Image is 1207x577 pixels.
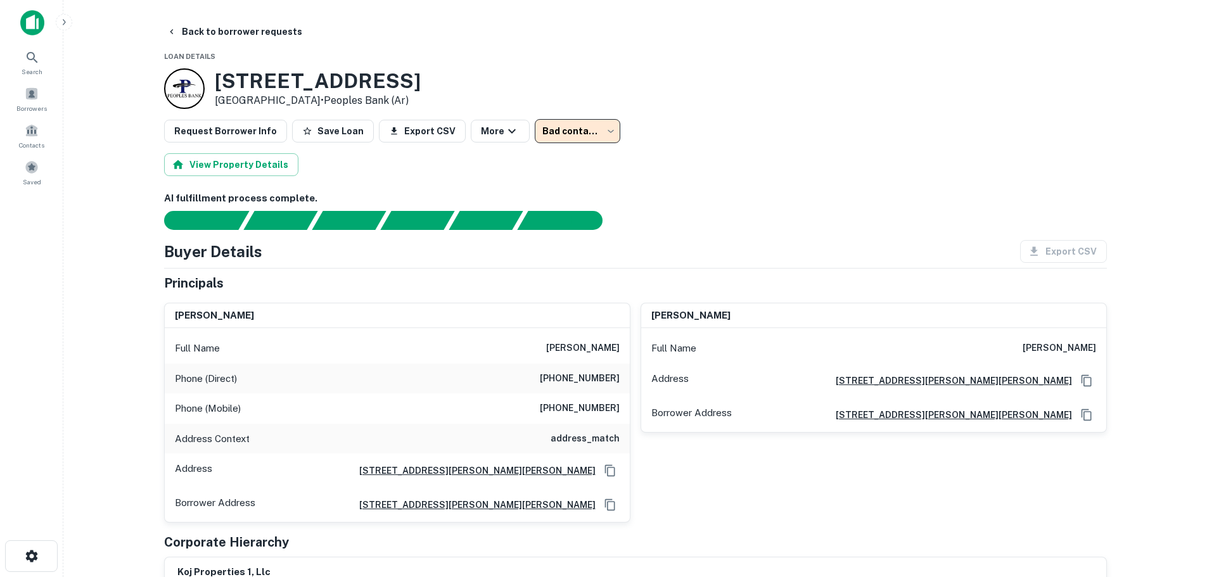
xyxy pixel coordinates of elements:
a: Peoples Bank (ar) [324,94,409,106]
button: View Property Details [164,153,298,176]
button: Copy Address [1077,371,1096,390]
div: Your request is received and processing... [243,211,317,230]
div: AI fulfillment process complete. [518,211,618,230]
span: Borrowers [16,103,47,113]
h4: Buyer Details [164,240,262,263]
div: Bad contact info [535,119,620,143]
button: Request Borrower Info [164,120,287,143]
a: [STREET_ADDRESS][PERSON_NAME][PERSON_NAME] [349,498,596,512]
iframe: Chat Widget [1144,476,1207,536]
h5: Corporate Hierarchy [164,533,289,552]
a: [STREET_ADDRESS][PERSON_NAME][PERSON_NAME] [826,408,1072,422]
span: Loan Details [164,53,215,60]
h6: [PERSON_NAME] [1023,341,1096,356]
p: Address Context [175,431,250,447]
p: [GEOGRAPHIC_DATA] • [215,93,421,108]
a: [STREET_ADDRESS][PERSON_NAME][PERSON_NAME] [826,374,1072,388]
h5: Principals [164,274,224,293]
button: Export CSV [379,120,466,143]
p: Full Name [175,341,220,356]
p: Borrower Address [651,405,732,424]
p: Full Name [651,341,696,356]
button: Copy Address [1077,405,1096,424]
h6: [PERSON_NAME] [175,308,254,323]
img: capitalize-icon.png [20,10,44,35]
h6: [PERSON_NAME] [651,308,731,323]
a: Borrowers [4,82,60,116]
span: Contacts [19,140,44,150]
a: Saved [4,155,60,189]
a: Search [4,45,60,79]
button: Copy Address [601,495,620,514]
h6: [PHONE_NUMBER] [540,401,620,416]
a: [STREET_ADDRESS][PERSON_NAME][PERSON_NAME] [349,464,596,478]
h6: AI fulfillment process complete. [164,191,1107,206]
span: Search [22,67,42,77]
h6: address_match [551,431,620,447]
button: More [471,120,530,143]
h3: [STREET_ADDRESS] [215,69,421,93]
div: Principals found, still searching for contact information. This may take time... [449,211,523,230]
p: Address [175,461,212,480]
button: Save Loan [292,120,374,143]
div: Principals found, AI now looking for contact information... [380,211,454,230]
p: Phone (Direct) [175,371,237,386]
button: Copy Address [601,461,620,480]
p: Borrower Address [175,495,255,514]
div: Documents found, AI parsing details... [312,211,386,230]
p: Address [651,371,689,390]
div: Sending borrower request to AI... [149,211,244,230]
button: Back to borrower requests [162,20,307,43]
span: Saved [23,177,41,187]
h6: [PERSON_NAME] [546,341,620,356]
p: Phone (Mobile) [175,401,241,416]
h6: [PHONE_NUMBER] [540,371,620,386]
a: Contacts [4,118,60,153]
